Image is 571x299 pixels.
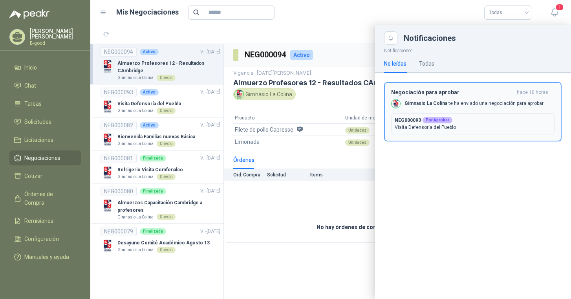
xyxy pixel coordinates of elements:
[9,169,81,183] a: Cotizar
[384,59,406,68] div: No leídas
[423,117,452,123] div: Por Aprobar
[30,41,81,46] p: B-good
[24,99,42,108] span: Tareas
[395,124,551,131] p: Visita Defensoría del Pueblo
[404,34,562,42] div: Notificaciones
[9,249,81,264] a: Manuales y ayuda
[9,60,81,75] a: Inicio
[9,231,81,246] a: Configuración
[24,81,36,90] span: Chat
[489,7,527,18] span: Todas
[517,89,548,96] span: hace 10 horas
[24,190,73,207] span: Órdenes de Compra
[395,117,421,124] b: NEG000093
[384,31,397,45] button: Close
[547,6,562,20] button: 1
[24,117,51,126] span: Solicitudes
[419,59,434,68] div: Todas
[9,213,81,228] a: Remisiones
[375,45,571,55] p: Notificaciones
[24,136,53,144] span: Licitaciones
[9,96,81,111] a: Tareas
[116,7,179,18] h1: Mis Negociaciones
[404,101,447,106] b: Gimnasio La Colina
[24,154,60,162] span: Negociaciones
[9,114,81,129] a: Solicitudes
[9,132,81,147] a: Licitaciones
[9,187,81,210] a: Órdenes de Compra
[392,99,400,108] img: Company Logo
[9,150,81,165] a: Negociaciones
[555,4,564,11] span: 1
[24,235,59,243] span: Configuración
[24,253,69,261] span: Manuales y ayuda
[9,9,49,19] img: Logo peakr
[9,78,81,93] a: Chat
[404,100,545,107] p: te ha enviado una negociación para aprobar:
[24,216,53,225] span: Remisiones
[24,63,37,72] span: Inicio
[391,89,514,96] h3: Negociación para aprobar
[384,82,562,141] button: Negociación para aprobarhace 10 horas Company LogoGimnasio La Colina te ha enviado una negociació...
[24,172,42,180] span: Cotizar
[30,28,81,39] p: [PERSON_NAME] [PERSON_NAME]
